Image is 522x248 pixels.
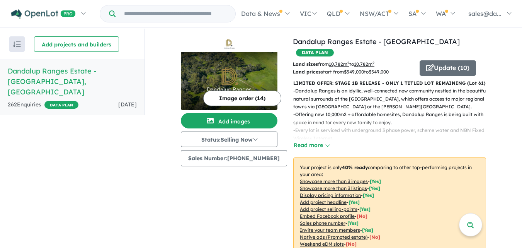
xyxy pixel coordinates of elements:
[342,164,368,170] b: 40 % ready
[181,113,277,128] button: Add images
[300,241,344,247] u: Weekend eDM slots
[363,192,374,198] span: [ Yes ]
[300,227,360,233] u: Invite your team members
[181,150,287,166] button: Sales Number:[PHONE_NUMBER]
[354,61,374,67] u: 10,782 m
[344,69,364,75] u: $ 549,000
[293,141,330,150] button: Read more
[44,101,78,109] span: DATA PLAN
[293,87,492,111] p: - Dandalup Ranges is an idyllic, well-connected new community nestled in the beautiful natural su...
[372,61,374,65] sup: 2
[117,5,234,22] input: Try estate name, suburb, builder or developer
[293,79,486,87] p: LIMITED OFFER: STAGE 1B RELEASE - ONLY 1 TITLED LOT REMAINING (Lot 61)
[11,9,76,19] img: Openlot PRO Logo White
[369,69,389,75] u: $ 549,000
[181,52,277,110] img: Dandalup Ranges Estate - North Dandalup
[181,36,277,110] a: Dandalup Ranges Estate - North Dandalup LogoDandalup Ranges Estate - North Dandalup
[347,61,349,65] sup: 2
[203,91,281,106] button: Image order (14)
[369,185,380,191] span: [ Yes ]
[300,178,368,184] u: Showcase more than 3 images
[300,199,347,205] u: Add project headline
[364,69,389,75] span: to
[329,61,349,67] u: 10,782 m
[369,234,380,240] span: [No]
[8,100,78,109] div: 262 Enquir ies
[34,36,119,52] button: Add projects and builders
[293,127,492,142] p: - Every lot is serviced with underground 3 phase power, scheme water and NBN Fixed Wireless Inter...
[468,10,502,17] span: sales@da...
[293,111,492,127] p: - Offering new 10,000m2 + affordable homesites, Dandalup Ranges is being built with space in mind...
[118,101,137,108] span: [DATE]
[346,241,357,247] span: [No]
[293,69,321,75] b: Land prices
[293,68,414,76] p: start from
[357,213,367,219] span: [ No ]
[293,37,460,46] a: Dandalup Ranges Estate - [GEOGRAPHIC_DATA]
[300,213,355,219] u: Embed Facebook profile
[300,234,367,240] u: Native ads (Promoted estate)
[370,178,381,184] span: [ Yes ]
[349,199,360,205] span: [ Yes ]
[13,41,21,47] img: sort.svg
[300,220,345,226] u: Sales phone number
[8,66,137,97] h5: Dandalup Ranges Estate - [GEOGRAPHIC_DATA] , [GEOGRAPHIC_DATA]
[300,185,367,191] u: Showcase more than 3 listings
[181,132,277,147] button: Status:Selling Now
[347,220,359,226] span: [ Yes ]
[293,61,318,67] b: Land sizes
[359,206,371,212] span: [ Yes ]
[293,60,414,68] p: from
[300,206,357,212] u: Add project selling-points
[296,49,334,56] span: DATA PLAN
[300,192,361,198] u: Display pricing information
[184,39,274,49] img: Dandalup Ranges Estate - North Dandalup Logo
[362,227,373,233] span: [ Yes ]
[420,60,476,76] button: Update (10)
[349,61,374,67] span: to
